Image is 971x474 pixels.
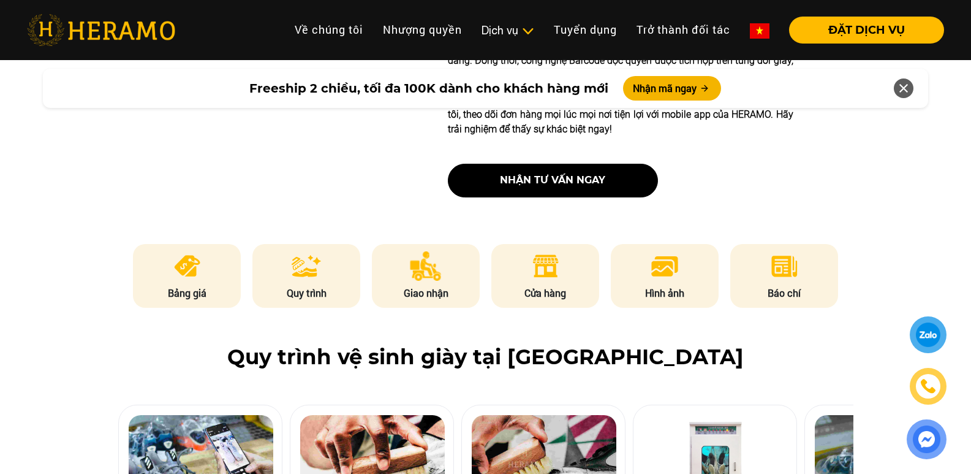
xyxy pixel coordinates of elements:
[285,17,373,43] a: Về chúng tôi
[623,76,721,101] button: Nhận mã ngay
[252,286,360,300] p: Quy trình
[133,286,241,300] p: Bảng giá
[491,286,599,300] p: Cửa hàng
[373,17,472,43] a: Nhượng quyền
[611,286,719,300] p: Hình ảnh
[410,251,442,281] img: delivery.png
[482,22,534,39] div: Dịch vụ
[172,251,202,281] img: pricing.png
[919,377,937,396] img: phone-icon
[292,251,321,281] img: process.png
[650,251,679,281] img: image.png
[789,17,944,44] button: ĐẶT DỊCH VỤ
[27,14,175,46] img: heramo-logo.png
[911,369,945,403] a: phone-icon
[372,286,480,300] p: Giao nhận
[769,251,799,281] img: news.png
[730,286,838,300] p: Báo chí
[521,25,534,37] img: subToggleIcon
[544,17,627,43] a: Tuyển dụng
[750,23,769,39] img: vn-flag.png
[779,25,944,36] a: ĐẶT DỊCH VỤ
[531,251,561,281] img: store.png
[27,345,944,370] h2: Quy trình vệ sinh giày tại [GEOGRAPHIC_DATA]
[448,164,658,197] button: nhận tư vấn ngay
[627,17,740,43] a: Trở thành đối tác
[249,79,608,97] span: Freeship 2 chiều, tối đa 100K dành cho khách hàng mới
